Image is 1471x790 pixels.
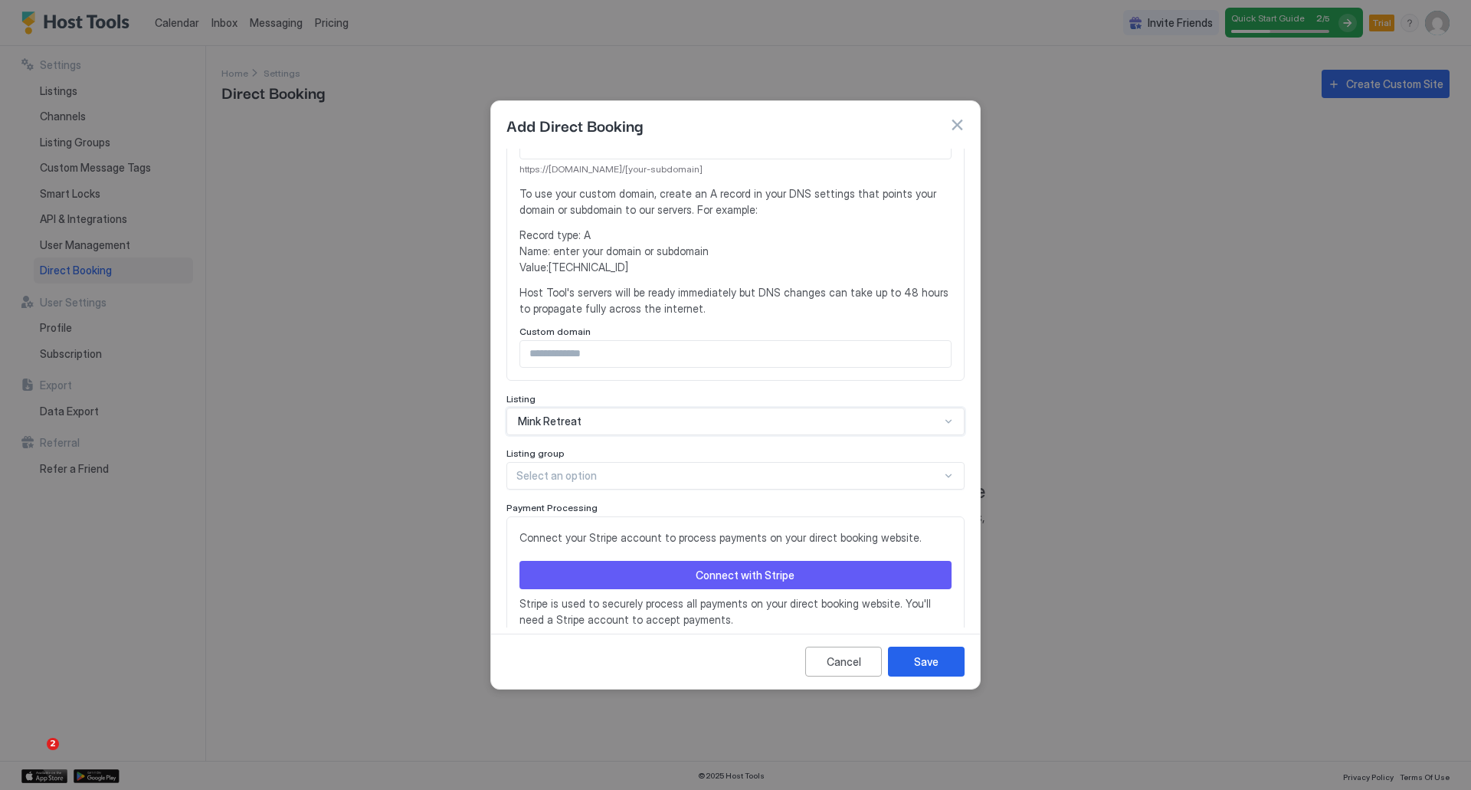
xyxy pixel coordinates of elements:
span: Listing [506,393,536,405]
span: https://[DOMAIN_NAME]/[your-subdomain] [519,162,952,176]
span: Host Tool's servers will be ready immediately but DNS changes can take up to 48 hours to propagat... [519,284,952,316]
span: 2 [47,738,59,750]
button: Save [888,647,965,677]
span: Payment Processing [506,502,598,513]
span: Stripe is used to securely process all payments on your direct booking website. You'll need a Str... [519,595,952,628]
div: Save [914,654,939,670]
span: Add Direct Booking [506,113,643,136]
button: Cancel [805,647,882,677]
span: Custom domain [519,326,591,337]
span: Mink Retreat [518,415,582,428]
span: Listing group [506,447,565,459]
button: Connect with Stripe [519,561,952,589]
input: Input Field [520,341,951,367]
span: To use your custom domain, create an A record in your DNS settings that points your domain or sub... [519,185,952,218]
div: Cancel [827,654,861,670]
span: Record type: A Name: enter your domain or subdomain Value: [TECHNICAL_ID] [519,227,952,275]
div: Connect with Stripe [696,567,794,583]
span: Connect your Stripe account to process payments on your direct booking website. [519,529,952,546]
iframe: Intercom live chat [15,738,52,775]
